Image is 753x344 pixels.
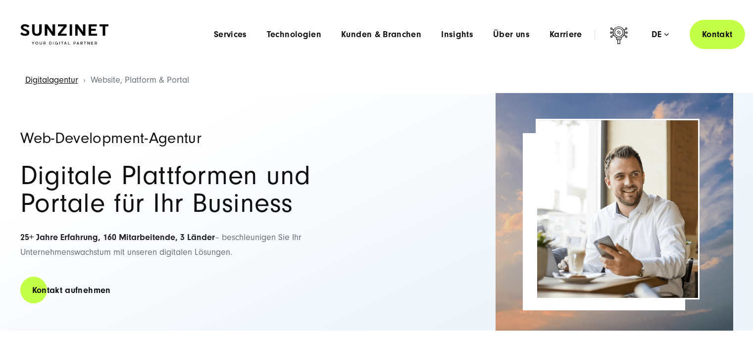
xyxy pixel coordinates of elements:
a: Karriere [550,30,582,40]
h2: Digitale Plattformen und Portale für Ihr Business [20,162,367,217]
h1: Web-Development-Agentur [20,130,367,146]
img: Full-Service Digitalagentur SUNZINET - E-Commerce Beratung [537,120,698,298]
div: de [652,30,669,40]
a: Insights [441,30,473,40]
span: Website, Platform & Portal [91,75,189,85]
a: Technologien [267,30,321,40]
a: Digitalagentur [25,75,78,85]
img: SUNZINET Full Service Digital Agentur [20,24,108,45]
strong: 25+ Jahre Erfahrung, 160 Mitarbeitende, 3 Länder [20,232,215,243]
a: Kunden & Branchen [341,30,421,40]
img: Full-Service Digitalagentur SUNZINET - Business Applications Web & Cloud_2 [496,93,733,331]
a: Services [214,30,247,40]
span: – beschleunigen Sie Ihr Unternehmenswachstum mit unseren digitalen Lösungen. [20,232,301,258]
a: Über uns [493,30,530,40]
a: Kontakt aufnehmen [20,276,123,304]
a: Kontakt [690,20,745,49]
